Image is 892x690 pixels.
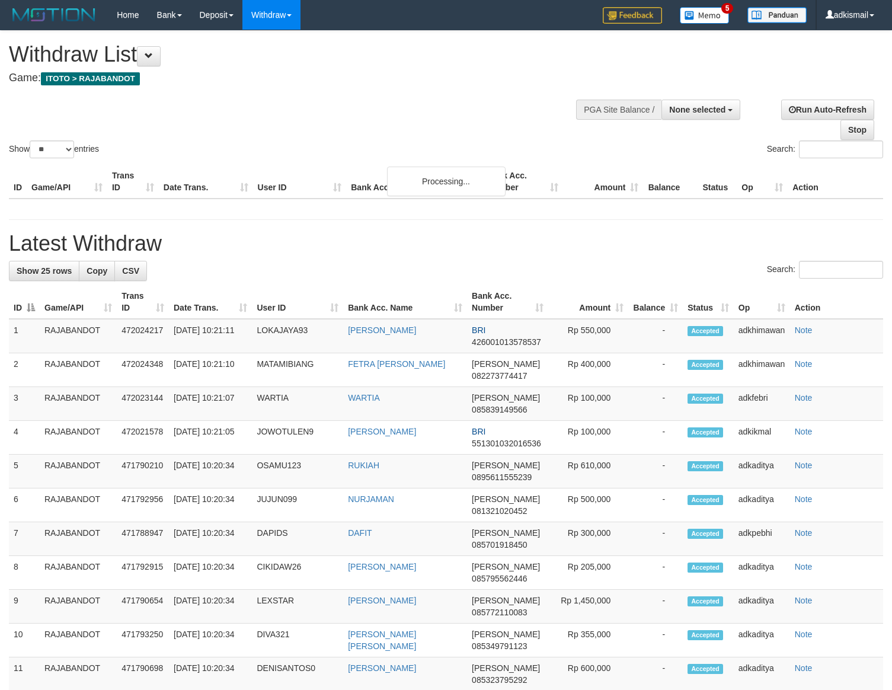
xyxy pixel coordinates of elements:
td: adkhimawan [734,353,790,387]
td: - [628,488,683,522]
select: Showentries [30,140,74,158]
th: Action [788,165,883,199]
a: [PERSON_NAME] [348,325,416,335]
span: CSV [122,266,139,276]
th: Bank Acc. Name: activate to sort column ascending [343,285,467,319]
td: adkaditya [734,488,790,522]
td: - [628,455,683,488]
span: [PERSON_NAME] [472,359,540,369]
a: Note [795,359,813,369]
td: - [628,319,683,353]
td: - [628,624,683,657]
td: LEXSTAR [252,590,343,624]
th: Balance [643,165,698,199]
a: [PERSON_NAME] [PERSON_NAME] [348,630,416,651]
span: [PERSON_NAME] [472,562,540,571]
td: WARTIA [252,387,343,421]
td: RAJABANDOT [40,421,117,455]
span: Copy 081321020452 to clipboard [472,506,527,516]
span: Copy 0895611555239 to clipboard [472,472,532,482]
td: 2 [9,353,40,387]
span: Copy 085323795292 to clipboard [472,675,527,685]
td: [DATE] 10:20:34 [169,590,252,624]
a: [PERSON_NAME] [348,596,416,605]
span: Copy 085795562446 to clipboard [472,574,527,583]
span: Accepted [688,360,723,370]
a: Copy [79,261,115,281]
span: [PERSON_NAME] [472,494,540,504]
th: Bank Acc. Number [482,165,563,199]
td: adkfebri [734,387,790,421]
th: Op: activate to sort column ascending [734,285,790,319]
td: - [628,556,683,590]
th: Status [698,165,737,199]
a: Note [795,325,813,335]
td: Rp 100,000 [548,421,629,455]
td: Rp 1,450,000 [548,590,629,624]
td: Rp 610,000 [548,455,629,488]
span: Accepted [688,427,723,437]
div: PGA Site Balance / [576,100,661,120]
td: Rp 100,000 [548,387,629,421]
td: [DATE] 10:21:05 [169,421,252,455]
th: ID: activate to sort column descending [9,285,40,319]
span: Show 25 rows [17,266,72,276]
td: - [628,590,683,624]
span: Copy 082273774417 to clipboard [472,371,527,381]
td: JOWOTULEN9 [252,421,343,455]
input: Search: [799,140,883,158]
a: [PERSON_NAME] [348,562,416,571]
td: 471792915 [117,556,169,590]
img: Button%20Memo.svg [680,7,730,24]
a: WARTIA [348,393,380,402]
span: [PERSON_NAME] [472,461,540,470]
span: Accepted [688,596,723,606]
a: RUKIAH [348,461,379,470]
th: Game/API: activate to sort column ascending [40,285,117,319]
td: 1 [9,319,40,353]
td: 471793250 [117,624,169,657]
th: Bank Acc. Name [346,165,482,199]
td: Rp 550,000 [548,319,629,353]
th: Action [790,285,883,319]
td: 4 [9,421,40,455]
td: RAJABANDOT [40,590,117,624]
a: NURJAMAN [348,494,394,504]
th: User ID: activate to sort column ascending [252,285,343,319]
td: RAJABANDOT [40,353,117,387]
th: ID [9,165,27,199]
span: Accepted [688,529,723,539]
span: Accepted [688,495,723,505]
td: [DATE] 10:20:34 [169,556,252,590]
a: [PERSON_NAME] [348,427,416,436]
th: Date Trans.: activate to sort column ascending [169,285,252,319]
span: [PERSON_NAME] [472,528,540,538]
a: Stop [840,120,874,140]
th: Balance: activate to sort column ascending [628,285,683,319]
th: Trans ID: activate to sort column ascending [117,285,169,319]
span: Copy 085772110083 to clipboard [472,608,527,617]
td: RAJABANDOT [40,455,117,488]
span: Copy 085839149566 to clipboard [472,405,527,414]
td: RAJABANDOT [40,319,117,353]
td: RAJABANDOT [40,556,117,590]
a: CSV [114,261,147,281]
a: FETRA [PERSON_NAME] [348,359,445,369]
td: adkaditya [734,455,790,488]
td: 471790210 [117,455,169,488]
td: 9 [9,590,40,624]
span: Accepted [688,326,723,336]
a: Note [795,562,813,571]
h1: Withdraw List [9,43,583,66]
td: 5 [9,455,40,488]
td: CIKIDAW26 [252,556,343,590]
td: 471790654 [117,590,169,624]
td: 472024348 [117,353,169,387]
th: Amount [563,165,644,199]
span: 5 [721,3,734,14]
td: adkpebhi [734,522,790,556]
span: Copy [87,266,107,276]
td: 3 [9,387,40,421]
span: Accepted [688,394,723,404]
td: Rp 355,000 [548,624,629,657]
